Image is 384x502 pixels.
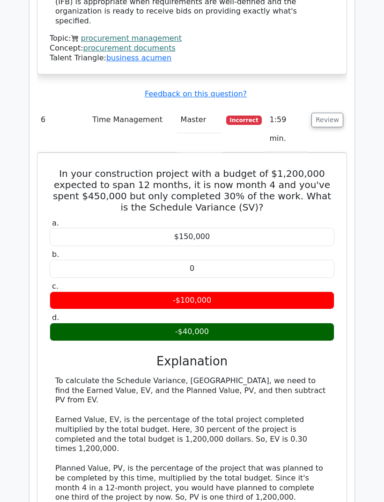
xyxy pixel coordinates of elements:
div: 0 [50,260,334,278]
span: c. [52,282,59,291]
h3: Explanation [55,354,329,369]
h5: In your construction project with a budget of $1,200,000 expected to span 12 months, it is now mo... [49,168,335,213]
div: Concept: [50,44,334,53]
span: d. [52,313,59,322]
div: -$40,000 [50,323,334,341]
a: procurement management [81,34,182,43]
span: b. [52,250,59,259]
a: business acumen [106,53,171,62]
td: Time Management [89,107,177,152]
button: Review [311,113,343,127]
td: 1:59 min. [266,107,308,152]
div: Topic: [50,34,334,44]
div: Talent Triangle: [50,34,334,63]
a: Feedback on this question? [145,89,247,98]
div: -$100,000 [50,291,334,310]
a: procurement documents [83,44,176,52]
span: Incorrect [226,116,262,125]
span: a. [52,218,59,227]
div: $150,000 [50,228,334,246]
td: 6 [37,107,89,152]
td: Master [177,107,222,133]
